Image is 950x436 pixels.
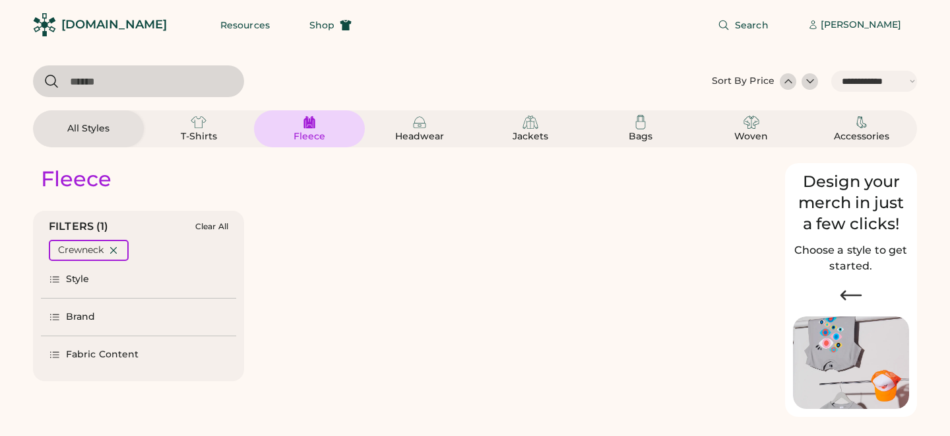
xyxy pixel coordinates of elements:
img: Rendered Logo - Screens [33,13,56,36]
div: Accessories [832,130,891,143]
div: T-Shirts [169,130,228,143]
img: Accessories Icon [854,114,870,130]
div: Headwear [390,130,449,143]
button: Search [702,12,784,38]
img: Image of Lisa Congdon Eye Print on T-Shirt and Hat [793,316,909,410]
span: Shop [309,20,334,30]
div: Style [66,273,90,286]
div: Sort By Price [712,75,775,88]
img: Jackets Icon [522,114,538,130]
img: T-Shirts Icon [191,114,206,130]
img: Woven Icon [744,114,759,130]
div: Fleece [41,166,111,192]
div: Fleece [280,130,339,143]
div: All Styles [59,122,118,135]
div: [DOMAIN_NAME] [61,17,167,33]
img: Bags Icon [633,114,649,130]
span: Search [735,20,769,30]
div: Jackets [501,130,560,143]
div: [PERSON_NAME] [821,18,901,32]
div: Design your merch in just a few clicks! [793,171,909,235]
div: Crewneck [58,244,104,257]
div: Clear All [195,222,228,231]
div: Woven [722,130,781,143]
img: Fleece Icon [301,114,317,130]
button: Resources [205,12,286,38]
div: FILTERS (1) [49,219,109,235]
div: Fabric Content [66,348,139,361]
div: Brand [66,310,96,324]
button: Shop [294,12,367,38]
img: Headwear Icon [412,114,427,130]
h2: Choose a style to get started. [793,242,909,274]
div: Bags [611,130,670,143]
